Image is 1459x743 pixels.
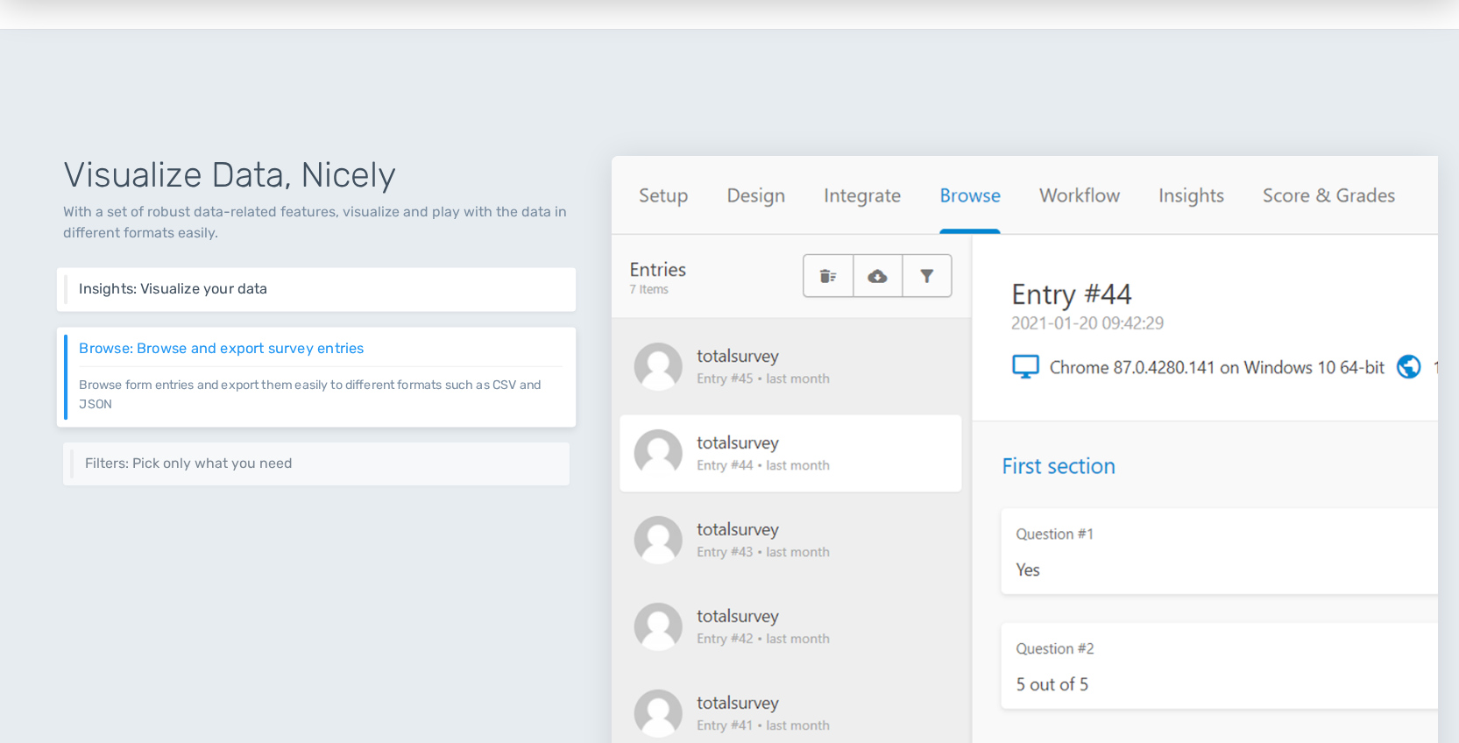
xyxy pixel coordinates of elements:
p: Visualize surveys' data through an intuitive interface that includes charts and other elements. [79,297,562,298]
p: Get entries based on a list of filters like date range. [85,471,556,472]
p: With a set of robust data-related features, visualize and play with the data in different formats... [63,202,570,244]
h6: Filters: Pick only what you need [85,456,556,471]
h6: Browse: Browse and export survey entries [79,341,562,357]
h6: Insights: Visualize your data [79,281,562,297]
p: Browse form entries and export them easily to different formats such as CSV and JSON [79,365,562,413]
h1: Visualize Data, Nicely [63,156,570,195]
